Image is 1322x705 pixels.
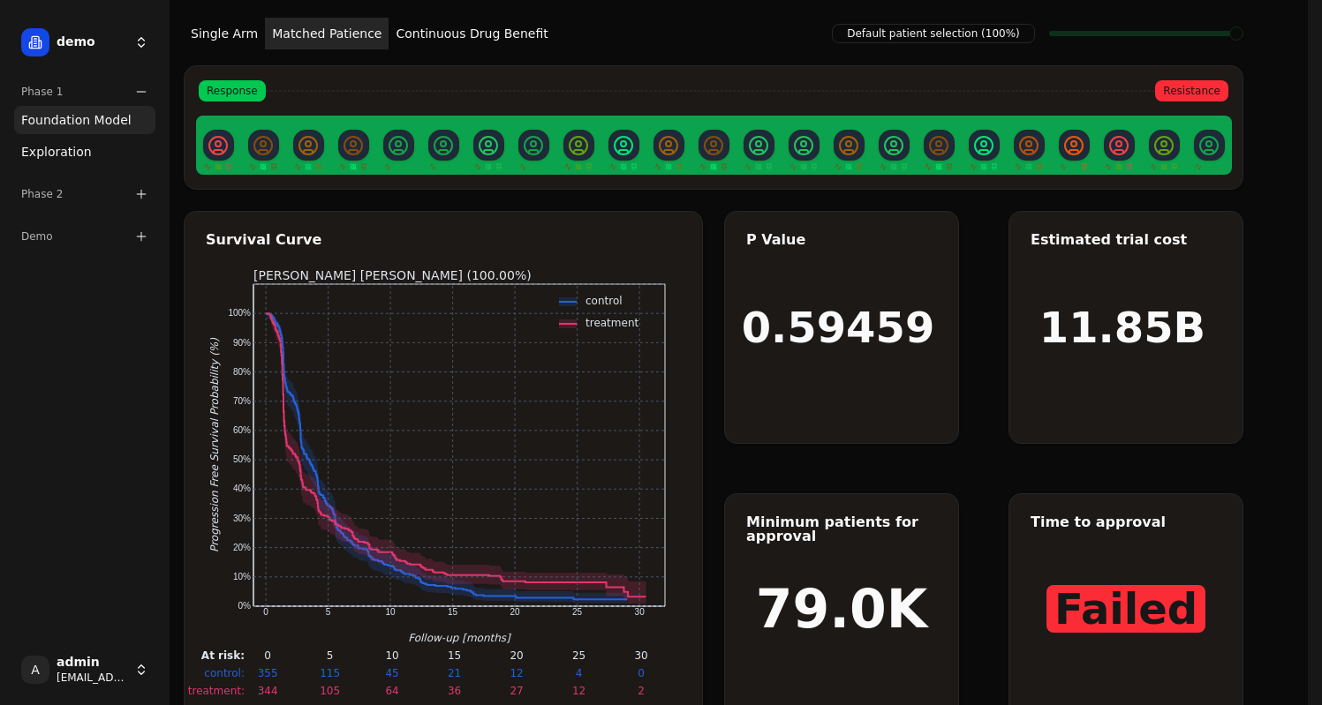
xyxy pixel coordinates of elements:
[638,685,645,697] text: 2
[832,24,1035,43] span: Default patient selection (100%)
[585,295,623,307] text: control
[389,18,555,49] button: Continuous Drug Benefit
[510,649,523,662] text: 20
[385,607,396,617] text: 10
[57,34,127,50] span: demo
[756,582,928,635] h1: 79.0K
[585,317,638,329] text: treatment
[187,685,244,697] text: treatment:
[232,484,250,493] text: 40%
[199,80,266,101] span: Response
[571,685,585,697] text: 12
[253,268,532,282] text: [PERSON_NAME] [PERSON_NAME] (100.00%)
[57,671,127,685] span: [EMAIL_ADDRESS]
[257,667,277,679] text: 355
[638,667,645,679] text: 0
[385,649,398,662] text: 10
[232,543,250,552] text: 20%
[21,111,132,129] span: Foundation Model
[1046,585,1205,633] span: Failed
[447,685,460,697] text: 36
[1155,80,1228,101] span: Resistance
[257,685,277,697] text: 344
[14,78,155,106] div: Phase 1
[200,649,244,662] text: At risk:
[14,222,155,251] div: Demo
[320,685,340,697] text: 105
[325,607,330,617] text: 5
[447,649,460,662] text: 15
[510,607,520,617] text: 20
[238,601,251,611] text: 0%
[232,338,250,348] text: 90%
[232,572,250,581] text: 10%
[204,667,245,679] text: control:
[21,656,49,684] span: A
[1039,306,1205,349] h1: 11.85B
[228,308,251,318] text: 100%
[232,367,250,377] text: 80%
[57,655,127,671] span: admin
[21,143,92,161] span: Exploration
[571,649,585,662] text: 25
[232,514,250,523] text: 30%
[232,425,250,435] text: 60%
[14,180,155,208] div: Phase 2
[408,632,511,644] text: Follow-up [months]
[448,607,458,617] text: 15
[575,667,582,679] text: 4
[14,138,155,166] a: Exploration
[14,106,155,134] a: Foundation Model
[634,649,647,662] text: 30
[320,667,340,679] text: 115
[572,607,583,617] text: 25
[184,18,265,49] button: Single Arm
[14,649,155,691] button: Aadmin[EMAIL_ADDRESS]
[385,685,398,697] text: 64
[385,667,398,679] text: 45
[510,667,523,679] text: 12
[634,607,645,617] text: 30
[208,338,221,552] text: Progression Free Survival Probability (%)
[326,649,333,662] text: 5
[742,306,935,349] h1: 0.59459
[263,607,268,617] text: 0
[265,18,389,49] button: Matched Patience
[510,685,523,697] text: 27
[264,649,271,662] text: 0
[232,454,250,464] text: 50%
[14,21,155,64] button: demo
[232,396,250,406] text: 70%
[206,233,681,247] div: Survival Curve
[447,667,460,679] text: 21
